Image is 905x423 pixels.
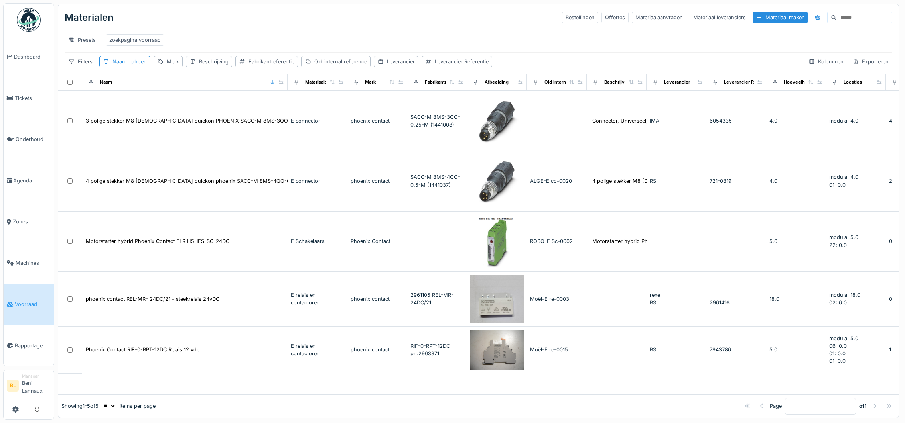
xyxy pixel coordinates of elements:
[710,118,732,124] span: 6054335
[248,58,294,65] div: Fabrikantreferentie
[86,177,302,185] div: 4 polige stekker M8 [DEMOGRAPHIC_DATA] quickon phoenix SACC-M 8MS-4QO-0,5-M
[4,201,54,243] a: Zones
[829,182,846,188] span: 01: 0.0
[650,347,656,352] span: RS
[15,94,51,102] span: Tickets
[530,346,584,353] div: Moël-E re-0015
[650,292,661,298] span: rexel
[199,58,229,65] div: Beschrijving
[4,284,54,325] a: Voorraad
[4,243,54,284] a: Machines
[664,79,690,86] div: Leverancier
[544,79,592,86] div: Old internal reference
[4,36,54,78] a: Dashboard
[13,177,51,184] span: Agenda
[291,237,344,245] div: E Schakelaars
[86,346,199,353] div: Phoenix Contact RIF-0-RPT-12DC Relais 12 vdc
[425,79,466,86] div: Fabrikantreferentie
[470,94,524,148] img: 3 polige stekker M8 male quickon PHOENIX SACC-M 8MS-3QO-0,25-M
[470,155,524,208] img: 4 polige stekker M8 male quickon phoenix SACC-M 8MS-4QO-0,5-M
[126,59,147,65] span: : phoen
[592,237,718,245] div: Motorstarter hybrid Phoenix Contact ELR H5-IES-...
[829,292,860,298] span: modula: 18.0
[530,177,584,185] div: ALGE-E co-0020
[351,237,404,245] div: Phoenix Contact
[859,402,867,410] strong: of 1
[770,402,782,410] div: Page
[7,373,51,400] a: BL ManagerBeni Lannaux
[710,347,731,352] span: 7943780
[291,117,344,125] div: E connector
[769,237,823,245] div: 5.0
[470,330,524,370] img: Phoenix Contact RIF-0-RPT-12DC Relais 12 vdc
[829,351,846,356] span: 01: 0.0
[65,34,99,46] div: Presets
[65,7,114,28] div: Materialen
[769,295,823,303] div: 18.0
[410,291,464,306] div: 2961105 REL-MR- 24DC/21
[4,325,54,366] a: Rapportage
[86,295,219,303] div: phoenix contact REL-MR- 24DC/21 - steekrelais 24vDC
[17,8,41,32] img: Badge_color-CXgf-gQk.svg
[351,177,404,185] div: phoenix contact
[562,12,598,23] div: Bestellingen
[410,113,464,128] div: SACC-M 8MS-3QO-0,25-M (1441008)
[410,342,464,357] div: RIF-0-RPT-12DC pn:2903371
[15,300,51,308] span: Voorraad
[470,215,524,268] img: Motorstarter hybrid Phoenix Contact ELR H5-IES-SC-24DC
[112,58,147,65] div: Naam
[16,259,51,267] span: Machines
[592,177,769,185] div: 4 polige stekker M8 [DEMOGRAPHIC_DATA] quickon phoenix SACC-M...
[435,58,489,65] div: Leverancier Referentie
[829,335,858,341] span: modula: 5.0
[410,173,464,188] div: SACC-M 8MS-4QO-0,5-M (1441037)
[15,342,51,349] span: Rapportage
[365,79,376,86] div: Merk
[291,291,344,306] div: E relais en contactoren
[16,135,51,143] span: Onderhoud
[61,402,99,410] div: Showing 1 - 5 of 5
[829,343,847,349] span: 06: 0.0
[4,160,54,202] a: Agenda
[305,79,345,86] div: Materiaalcategorie
[470,275,524,323] img: phoenix contact REL-MR- 24DC/21 - steekrelais 24vDC
[710,300,730,305] span: 2901416
[530,295,584,303] div: Moël-E re-0003
[650,118,659,124] span: IMA
[530,237,584,245] div: ROBO-E Sc-0002
[650,300,656,305] span: RS
[601,12,629,23] div: Offertes
[592,117,714,125] div: Connector, Universeel, 3-polig, connector recht...
[102,402,156,410] div: items per page
[22,373,51,379] div: Manager
[784,79,812,86] div: Hoeveelheid
[769,117,823,125] div: 4.0
[690,12,749,23] div: Materiaal leveranciers
[86,117,309,125] div: 3 polige stekker M8 [DEMOGRAPHIC_DATA] quickon PHOENIX SACC-M 8MS-3QO-0,25-M
[351,117,404,125] div: phoenix contact
[724,79,774,86] div: Leverancier Referentie
[4,78,54,119] a: Tickets
[769,346,823,353] div: 5.0
[829,118,858,124] span: modula: 4.0
[829,242,847,248] span: 22: 0.0
[829,300,847,305] span: 02: 0.0
[22,373,51,398] li: Beni Lannaux
[7,380,19,392] li: BL
[604,79,631,86] div: Beschrijving
[13,218,51,225] span: Zones
[829,234,858,240] span: modula: 5.0
[753,12,808,23] div: Materiaal maken
[351,346,404,353] div: phoenix contact
[844,79,862,86] div: Locaties
[769,177,823,185] div: 4.0
[650,178,656,184] span: RS
[351,295,404,303] div: phoenix contact
[291,177,344,185] div: E connector
[710,178,731,184] span: 721-0819
[65,56,96,67] div: Filters
[849,56,892,67] div: Exporteren
[14,53,51,61] span: Dashboard
[829,174,858,180] span: modula: 4.0
[805,56,847,67] div: Kolommen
